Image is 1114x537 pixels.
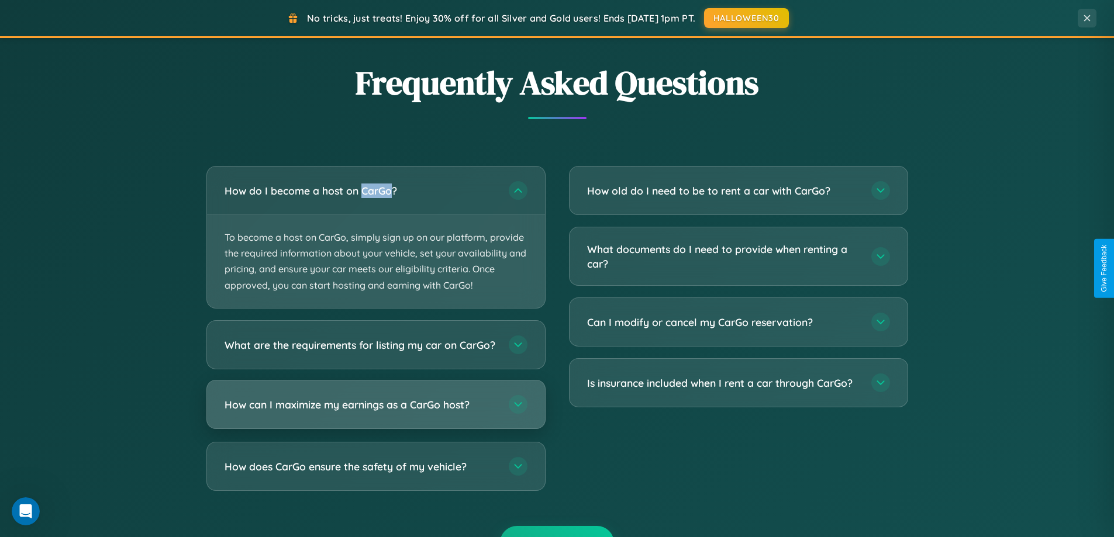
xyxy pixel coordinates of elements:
h3: How old do I need to be to rent a car with CarGo? [587,183,860,198]
iframe: Intercom live chat [12,497,40,525]
p: To become a host on CarGo, simply sign up on our platform, provide the required information about... [207,215,545,308]
h3: What documents do I need to provide when renting a car? [587,242,860,271]
h2: Frequently Asked Questions [206,60,908,105]
h3: Can I modify or cancel my CarGo reservation? [587,315,860,330]
h3: How does CarGo ensure the safety of my vehicle? [225,459,497,473]
h3: How can I maximize my earnings as a CarGo host? [225,397,497,411]
div: Give Feedback [1100,245,1108,292]
h3: What are the requirements for listing my car on CarGo? [225,337,497,352]
h3: Is insurance included when I rent a car through CarGo? [587,376,860,390]
h3: How do I become a host on CarGo? [225,183,497,198]
span: No tricks, just treats! Enjoy 30% off for all Silver and Gold users! Ends [DATE] 1pm PT. [307,12,695,24]
button: HALLOWEEN30 [704,8,789,28]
